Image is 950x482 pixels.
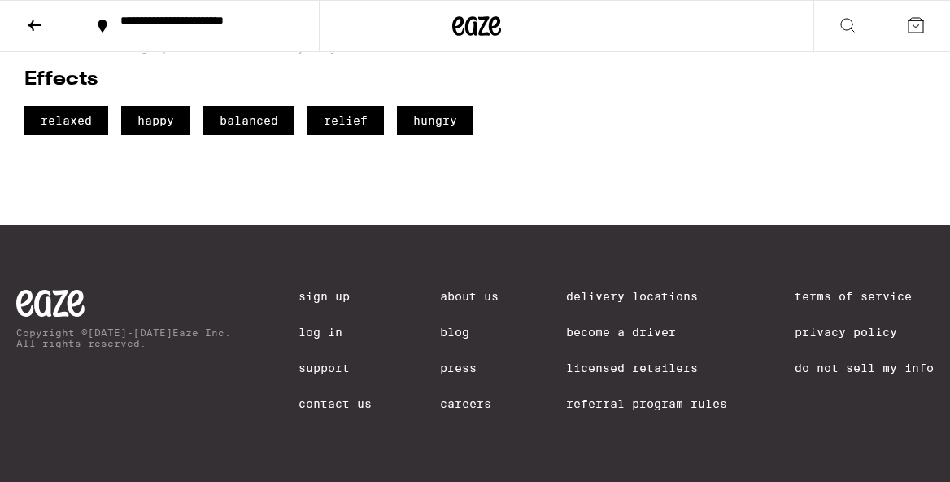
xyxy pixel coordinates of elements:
a: Licensed Retailers [566,361,727,375]
a: Careers [440,397,499,410]
a: Delivery Locations [566,290,727,303]
p: Copyright © [DATE]-[DATE] Eaze Inc. All rights reserved. [16,327,231,348]
a: Become a Driver [566,326,727,339]
a: Sign Up [299,290,372,303]
a: Log In [299,326,372,339]
h2: Effects [24,70,493,90]
a: Do Not Sell My Info [795,361,934,375]
a: Blog [440,326,499,339]
a: Referral Program Rules [566,397,727,410]
span: relaxed [24,106,108,135]
span: relief [307,106,384,135]
a: Terms of Service [795,290,934,303]
a: Press [440,361,499,375]
span: happy [121,106,190,135]
span: Hi. Need any help? [10,11,117,24]
a: Support [299,361,372,375]
a: Contact Us [299,397,372,410]
span: hungry [397,106,473,135]
span: balanced [203,106,294,135]
a: About Us [440,290,499,303]
a: Privacy Policy [795,326,934,339]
